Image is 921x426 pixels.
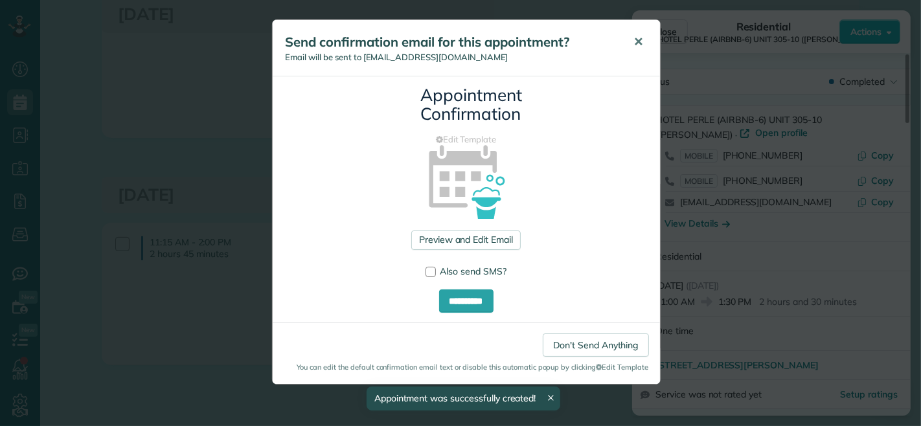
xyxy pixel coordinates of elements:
[421,86,512,123] h3: Appointment Confirmation
[282,133,650,146] a: Edit Template
[286,52,508,62] span: Email will be sent to [EMAIL_ADDRESS][DOMAIN_NAME]
[408,122,524,238] img: appointment_confirmation_icon-141e34405f88b12ade42628e8c248340957700ab75a12ae832a8710e9b578dc5.png
[543,333,648,357] a: Don't Send Anything
[284,362,649,372] small: You can edit the default confirmation email text or disable this automatic popup by clicking Edit...
[286,33,616,51] h5: Send confirmation email for this appointment?
[367,387,561,410] div: Appointment was successfully created!
[411,230,521,250] a: Preview and Edit Email
[440,265,507,277] span: Also send SMS?
[634,34,644,49] span: ✕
